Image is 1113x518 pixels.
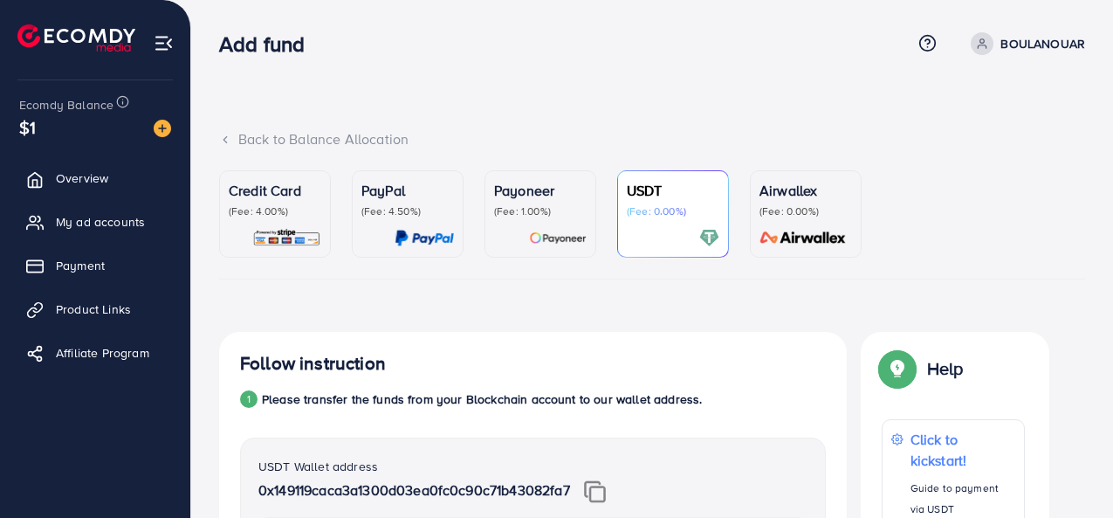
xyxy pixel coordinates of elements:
[627,180,719,201] p: USDT
[1039,439,1100,505] iframe: Chat
[229,204,321,218] p: (Fee: 4.00%)
[154,33,174,53] img: menu
[395,228,454,248] img: card
[13,335,177,370] a: Affiliate Program
[759,180,852,201] p: Airwallex
[258,458,378,475] label: USDT Wallet address
[754,228,852,248] img: card
[494,180,587,201] p: Payoneer
[219,129,1085,149] div: Back to Balance Allocation
[882,353,913,384] img: Popup guide
[964,32,1085,55] a: BOULANOUAR
[584,480,606,503] img: img
[240,353,386,375] h4: Follow instruction
[1000,33,1085,54] p: BOULANOUAR
[240,390,258,408] div: 1
[927,358,964,379] p: Help
[361,204,454,218] p: (Fee: 4.50%)
[699,228,719,248] img: card
[219,31,319,57] h3: Add fund
[759,204,852,218] p: (Fee: 0.00%)
[19,96,113,114] span: Ecomdy Balance
[252,228,321,248] img: card
[154,120,171,137] img: image
[910,429,1015,471] p: Click to kickstart!
[13,204,177,239] a: My ad accounts
[17,24,135,52] img: logo
[627,204,719,218] p: (Fee: 0.00%)
[13,292,177,327] a: Product Links
[262,389,702,410] p: Please transfer the funds from your Blockchain account to our wallet address.
[19,114,36,140] span: $1
[361,180,454,201] p: PayPal
[13,248,177,283] a: Payment
[56,169,108,187] span: Overview
[56,257,105,274] span: Payment
[56,213,145,231] span: My ad accounts
[13,161,177,196] a: Overview
[56,300,131,318] span: Product Links
[258,480,807,503] p: 0x149119caca3a1300d03ea0fc0c90c71b43082fa7
[494,204,587,218] p: (Fee: 1.00%)
[56,344,149,362] span: Affiliate Program
[229,180,321,201] p: Credit Card
[529,228,587,248] img: card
